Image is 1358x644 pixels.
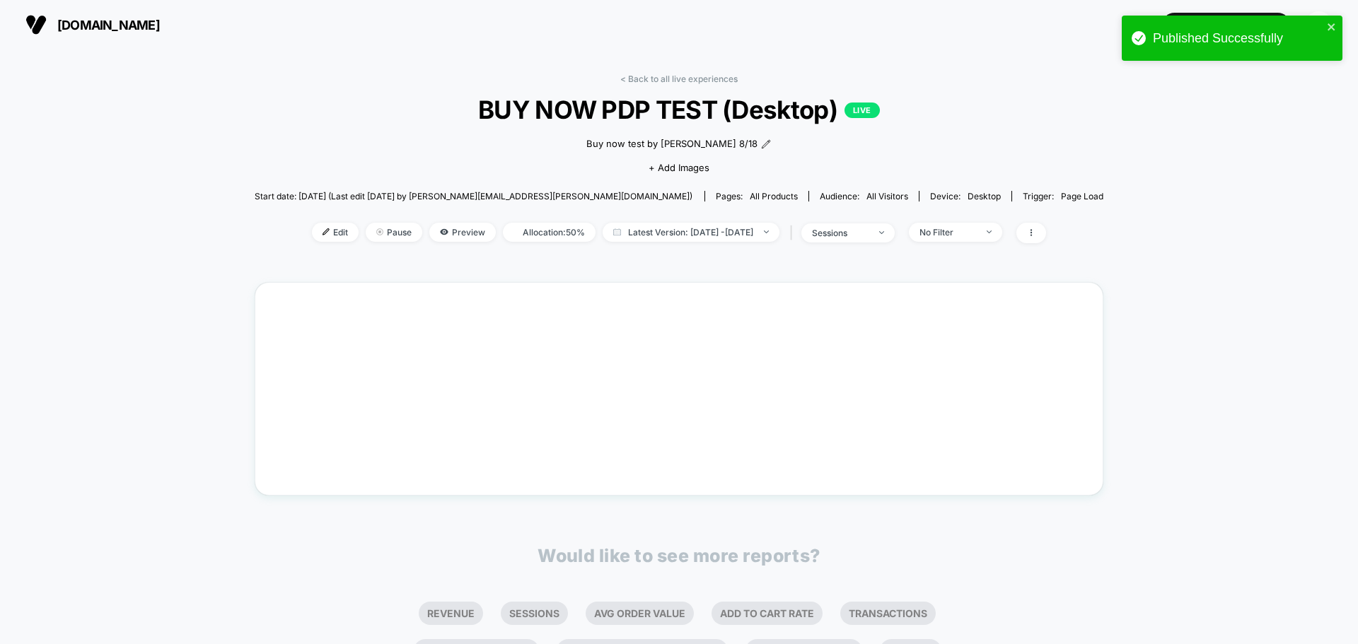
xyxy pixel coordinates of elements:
button: [DOMAIN_NAME] [21,13,164,36]
span: Buy now test by [PERSON_NAME] 8/18 [586,137,758,151]
span: Start date: [DATE] (Last edit [DATE] by [PERSON_NAME][EMAIL_ADDRESS][PERSON_NAME][DOMAIN_NAME]) [255,191,692,201]
span: Allocation: 50% [503,223,596,242]
span: [DOMAIN_NAME] [57,18,160,33]
div: Pages: [716,191,798,201]
li: Sessions [501,602,568,625]
img: end [879,231,884,234]
img: end [764,230,769,233]
div: No Filter [919,227,976,238]
span: + Add Images [649,162,709,173]
img: end [376,228,383,235]
span: Preview [429,223,496,242]
button: close [1327,21,1337,35]
div: Published Successfully [1153,31,1323,46]
a: < Back to all live experiences [620,74,738,84]
img: end [987,230,992,233]
div: D [1305,11,1333,39]
img: Visually logo [25,14,47,35]
div: sessions [812,228,869,238]
p: LIVE [845,103,880,118]
span: Device: [919,191,1011,201]
li: Avg Order Value [586,602,694,625]
span: Page Load [1061,191,1103,201]
span: Edit [312,223,359,242]
span: Pause [366,223,422,242]
span: All Visitors [866,191,908,201]
button: D [1301,11,1337,40]
div: Trigger: [1023,191,1103,201]
span: all products [750,191,798,201]
img: edit [323,228,330,235]
div: Audience: [820,191,908,201]
li: Transactions [840,602,936,625]
span: | [787,223,801,243]
li: Add To Cart Rate [712,602,823,625]
span: BUY NOW PDP TEST (Desktop) [297,95,1061,124]
p: Would like to see more reports? [538,545,820,566]
li: Revenue [419,602,483,625]
span: desktop [968,191,1001,201]
span: Latest Version: [DATE] - [DATE] [603,223,779,242]
img: calendar [613,228,621,235]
